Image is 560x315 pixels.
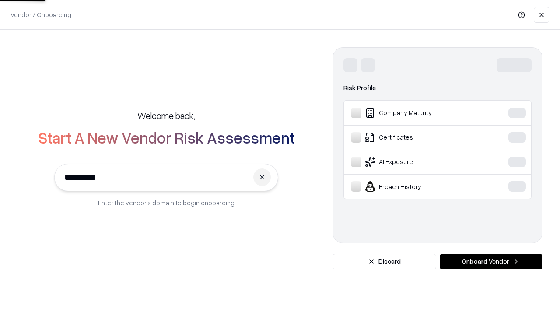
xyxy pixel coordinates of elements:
button: Onboard Vendor [440,254,542,269]
p: Vendor / Onboarding [10,10,71,19]
p: Enter the vendor’s domain to begin onboarding [98,198,234,207]
h2: Start A New Vendor Risk Assessment [38,129,295,146]
div: Company Maturity [351,108,482,118]
button: Discard [332,254,436,269]
div: Certificates [351,132,482,143]
div: Breach History [351,181,482,192]
div: Risk Profile [343,83,532,93]
h5: Welcome back, [137,109,195,122]
div: AI Exposure [351,157,482,167]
